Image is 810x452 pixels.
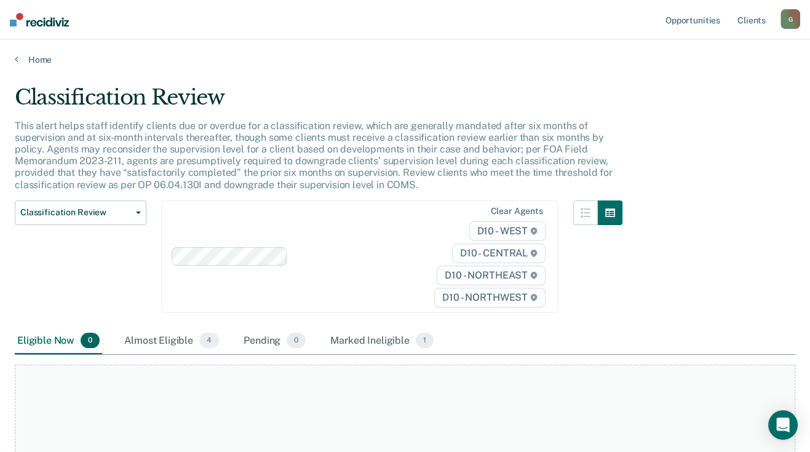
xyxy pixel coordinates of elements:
div: Marked Ineligible1 [328,328,436,355]
span: 1 [416,333,434,349]
span: D10 - WEST [469,221,546,241]
div: Almost Eligible4 [122,328,221,355]
span: D10 - NORTHEAST [437,266,545,285]
div: Open Intercom Messenger [768,410,798,440]
span: 0 [287,333,306,349]
a: Home [15,54,795,65]
span: D10 - NORTHWEST [434,288,545,307]
span: Classification Review [20,207,131,218]
div: Clear agents [490,206,542,216]
div: Eligible Now0 [15,328,102,355]
span: 4 [199,333,219,349]
div: Pending0 [241,328,308,355]
img: Recidiviz [10,13,69,26]
span: 0 [81,333,100,349]
button: Classification Review [15,200,146,225]
p: This alert helps staff identify clients due or overdue for a classification review, which are gen... [15,120,613,191]
div: Classification Review [15,85,622,120]
button: G [780,9,800,29]
span: D10 - CENTRAL [452,244,546,263]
